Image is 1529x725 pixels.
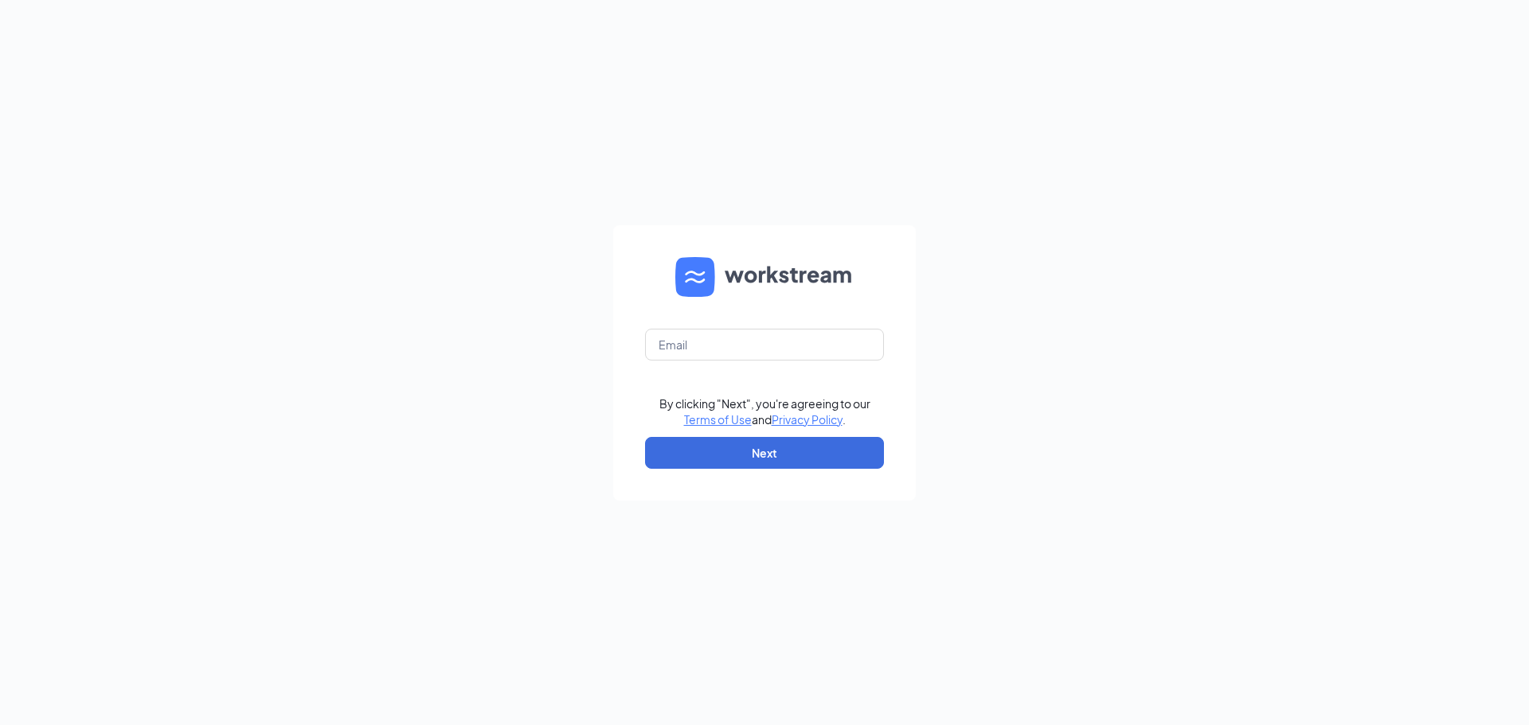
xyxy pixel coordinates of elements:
input: Email [645,329,884,361]
a: Privacy Policy [772,412,843,427]
img: WS logo and Workstream text [675,257,854,297]
button: Next [645,437,884,469]
div: By clicking "Next", you're agreeing to our and . [659,396,870,427]
a: Terms of Use [684,412,752,427]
